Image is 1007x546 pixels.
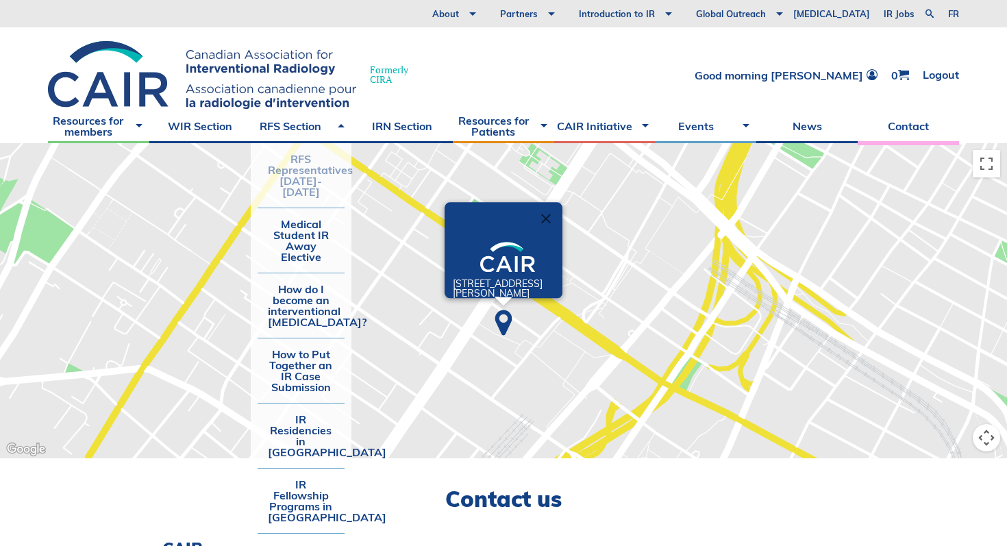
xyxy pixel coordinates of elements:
[149,109,251,143] a: WIR Section
[480,242,535,272] img: Logo_CAIR_footer.svg
[656,109,757,143] a: Events
[973,424,1000,451] button: Map camera controls
[48,109,149,143] a: Resources for members
[48,41,356,109] img: CIRA
[858,109,959,143] a: Contact
[351,109,453,143] a: IRN Section
[258,404,345,468] a: IR Residencies in [GEOGRAPHIC_DATA]
[530,202,562,235] button: Close
[554,109,656,143] a: CAIR Initiative
[370,65,408,84] span: Formerly CIRA
[258,143,345,208] a: RFS Representatives [DATE]-[DATE]
[3,440,49,458] img: Google
[3,440,49,458] a: Open this area in Google Maps (opens a new window)
[453,279,562,298] p: [STREET_ADDRESS][PERSON_NAME]
[48,486,959,512] h2: Contact us
[258,273,345,338] a: How do I become an interventional [MEDICAL_DATA]?
[48,41,422,109] a: FormerlyCIRA
[891,69,909,81] a: 0
[251,109,352,143] a: RFS Section
[756,109,858,143] a: News
[923,69,959,81] a: Logout
[258,338,345,403] a: How to Put Together an IR Case Submission
[695,69,878,81] a: Good morning [PERSON_NAME]
[973,150,1000,177] button: Toggle fullscreen view
[948,10,959,18] a: fr
[258,469,345,533] a: IR Fellowship Programs in [GEOGRAPHIC_DATA]
[453,109,554,143] a: Resources for Patients
[258,208,345,273] a: Medical Student IR Away Elective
